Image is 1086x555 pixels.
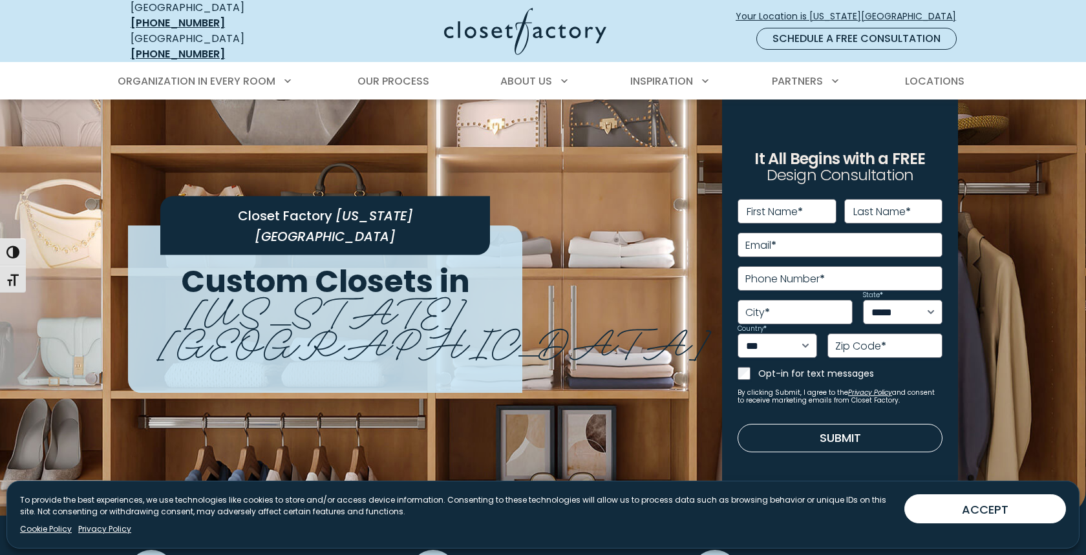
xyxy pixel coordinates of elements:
a: [PHONE_NUMBER] [131,16,225,30]
small: By clicking Submit, I agree to the and consent to receive marketing emails from Closet Factory. [738,389,942,404]
span: Locations [905,74,964,89]
span: Design Consultation [767,165,914,186]
a: Cookie Policy [20,523,72,535]
p: To provide the best experiences, we use technologies like cookies to store and/or access device i... [20,494,894,518]
span: Our Process [357,74,429,89]
a: Schedule a Free Consultation [756,28,957,50]
label: Zip Code [835,341,886,351]
label: Phone Number [745,274,825,284]
button: Submit [738,424,942,452]
span: [US_STATE][GEOGRAPHIC_DATA] [158,279,710,369]
button: ACCEPT [904,494,1066,523]
a: [PHONE_NUMBER] [131,47,225,61]
label: First Name [747,207,803,217]
span: [US_STATE][GEOGRAPHIC_DATA] [255,207,413,245]
span: Closet Factory [238,207,332,225]
label: Opt-in for text messages [758,367,942,380]
a: Privacy Policy [78,523,131,535]
span: It All Begins with a FREE [754,148,925,169]
span: Your Location is [US_STATE][GEOGRAPHIC_DATA] [736,10,966,23]
label: City [745,308,770,318]
div: [GEOGRAPHIC_DATA] [131,31,318,62]
span: Organization in Every Room [118,74,275,89]
span: Custom Closets in [181,260,470,303]
a: Privacy Policy [848,388,892,397]
label: Email [745,240,776,251]
span: About Us [500,74,552,89]
nav: Primary Menu [109,63,977,99]
label: State [863,292,883,298]
span: Partners [772,74,823,89]
img: Closet Factory Logo [444,8,606,55]
span: Inspiration [630,74,693,89]
label: Last Name [853,207,911,217]
label: Country [738,326,767,332]
a: Your Location is [US_STATE][GEOGRAPHIC_DATA] [735,5,967,28]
